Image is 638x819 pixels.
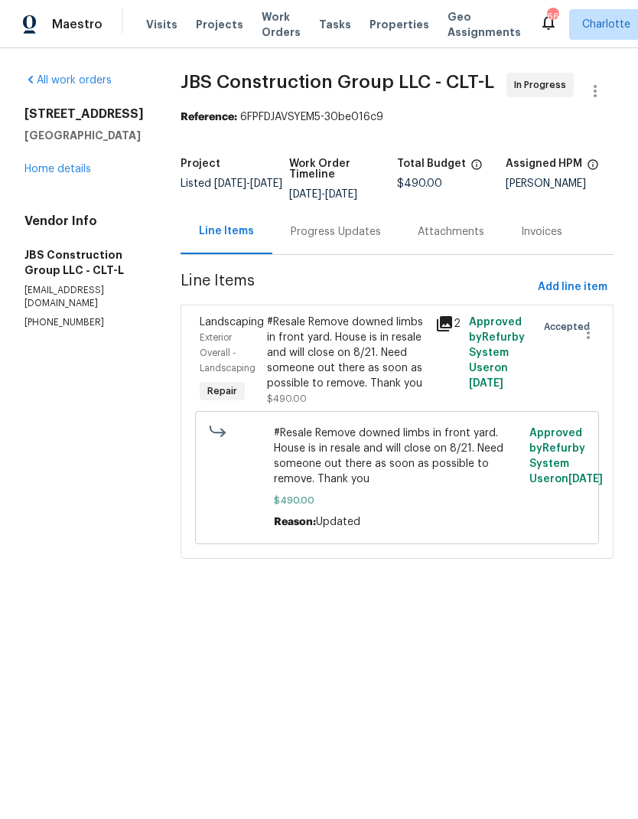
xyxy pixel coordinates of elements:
span: Charlotte [582,17,630,32]
div: [PERSON_NAME] [506,178,614,189]
span: #Resale Remove downed limbs in front yard. House is in resale and will close on 8/21. Need someon... [274,426,521,487]
span: In Progress [514,77,572,93]
span: JBS Construction Group LLC - CLT-L [181,73,494,91]
div: Progress Updates [291,224,381,240]
h2: [STREET_ADDRESS] [24,106,144,122]
span: Tasks [319,19,351,30]
span: $490.00 [397,178,442,189]
span: [DATE] [214,178,246,189]
span: [DATE] [469,378,503,389]
span: Work Orders [262,9,301,40]
a: All work orders [24,75,112,86]
span: - [289,189,357,200]
h5: Project [181,158,220,169]
div: 2 [435,315,460,333]
div: Line Items [199,224,254,239]
span: Reason: [274,517,316,527]
span: Geo Assignments [448,9,521,40]
span: Exterior Overall - Landscaping [200,333,256,373]
h5: Total Budget [397,158,466,169]
span: Properties [369,17,429,32]
span: Approved by Refurby System User on [529,428,603,485]
span: - [214,178,282,189]
span: Visits [146,17,177,32]
span: Approved by Refurby System User on [469,317,525,389]
span: Landscaping [200,317,264,328]
span: [DATE] [325,189,357,200]
span: The hpm assigned to this work order. [587,158,599,178]
div: 66 [547,9,558,24]
button: Add line item [532,273,614,302]
b: Reference: [181,112,237,122]
h5: JBS Construction Group LLC - CLT-L [24,247,144,278]
span: Add line item [538,278,607,297]
h4: Vendor Info [24,214,144,229]
p: [PHONE_NUMBER] [24,316,144,329]
span: Accepted [544,319,596,334]
span: Updated [316,517,360,527]
h5: [GEOGRAPHIC_DATA] [24,128,144,143]
span: Maestro [52,17,103,32]
span: [DATE] [289,189,321,200]
span: Projects [196,17,243,32]
span: Repair [201,383,243,399]
span: [DATE] [568,474,603,485]
div: 6FPFDJAVSYEM5-30be016c9 [181,109,614,125]
div: Invoices [521,224,562,240]
span: $490.00 [274,493,521,508]
p: [EMAIL_ADDRESS][DOMAIN_NAME] [24,284,144,310]
span: The total cost of line items that have been proposed by Opendoor. This sum includes line items th... [470,158,483,178]
div: Attachments [418,224,484,240]
span: Line Items [181,273,532,302]
div: #Resale Remove downed limbs in front yard. House is in resale and will close on 8/21. Need someon... [267,315,426,391]
span: $490.00 [267,394,307,403]
h5: Assigned HPM [506,158,582,169]
span: Listed [181,178,282,189]
span: [DATE] [250,178,282,189]
h5: Work Order Timeline [289,158,398,180]
a: Home details [24,164,91,175]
